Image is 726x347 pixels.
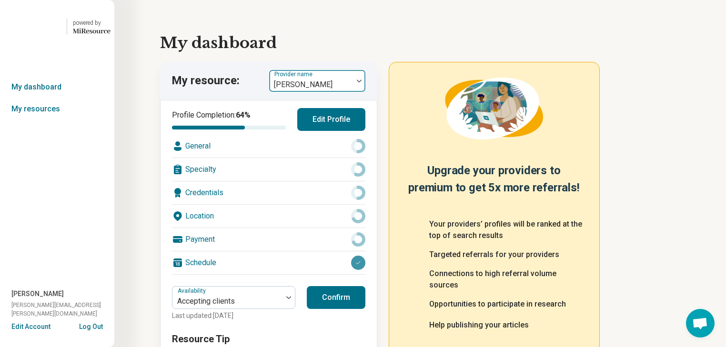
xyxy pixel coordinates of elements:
[172,332,365,346] h3: Resource Tip
[172,205,365,228] div: Location
[172,109,286,129] div: Profile Completion:
[172,158,365,181] div: Specialty
[297,108,365,131] button: Edit Profile
[172,181,365,204] div: Credentials
[4,15,61,38] img: Geode Health
[11,289,64,299] span: [PERSON_NAME]
[160,31,680,54] h1: My dashboard
[274,71,314,78] label: Provider name
[429,319,529,331] p: Help publishing your articles
[171,73,240,89] p: My resource:
[406,162,582,207] h2: Upgrade your providers to premium to get 5x more referrals!
[429,298,566,310] p: Opportunities to participate in research
[4,15,111,38] a: Geode Healthpowered by
[429,249,559,260] p: Targeted referrals for your providers
[172,251,365,274] div: Schedule
[172,228,365,251] div: Payment
[429,268,582,291] p: Connections to high referral volume sources
[686,309,715,337] div: Open chat
[307,286,365,309] button: Confirm
[178,288,208,294] label: Availability
[11,322,50,332] button: Edit Account
[172,311,295,321] p: Last updated: [DATE]
[73,19,111,27] div: powered by
[11,301,114,318] span: [PERSON_NAME][EMAIL_ADDRESS][PERSON_NAME][DOMAIN_NAME]
[172,135,365,158] div: General
[79,322,103,329] button: Log Out
[236,110,251,119] span: 64 %
[429,218,582,241] p: Your providers’ profiles will be ranked at the top of search results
